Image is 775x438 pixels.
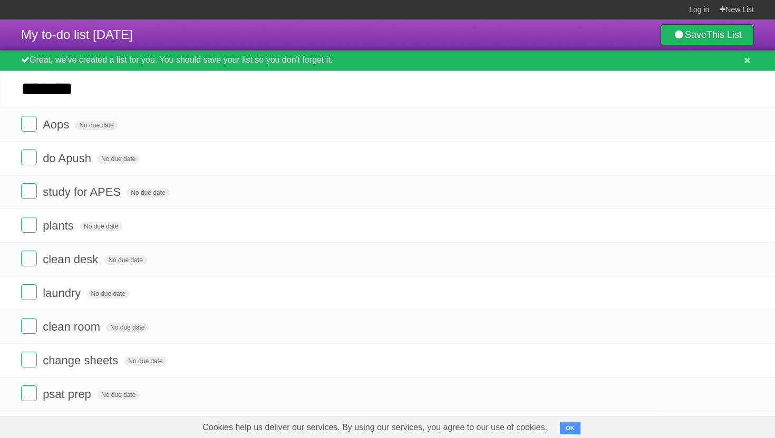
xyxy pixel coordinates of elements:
[192,417,558,438] span: Cookies help us deliver our services. By using our services, you agree to our use of cookies.
[43,185,123,198] span: study for APES
[43,320,103,333] span: clean room
[97,390,140,400] span: No due date
[21,183,37,199] label: Done
[43,118,72,131] span: Aops
[124,356,167,366] span: No due date
[43,387,94,401] span: psat prep
[21,284,37,300] label: Done
[97,154,140,164] span: No due date
[21,150,37,165] label: Done
[21,27,133,42] span: My to-do list [DATE]
[75,121,118,130] span: No due date
[21,352,37,367] label: Done
[104,255,147,265] span: No due date
[80,222,122,231] span: No due date
[21,318,37,334] label: Done
[43,219,76,232] span: plants
[560,422,580,434] button: OK
[706,29,742,40] b: This List
[43,286,83,300] span: laundry
[21,217,37,233] label: Done
[106,323,149,332] span: No due date
[43,152,94,165] span: do Apush
[43,354,121,367] span: change sheets
[43,253,101,266] span: clean desk
[21,116,37,132] label: Done
[86,289,129,298] span: No due date
[21,251,37,266] label: Done
[127,188,169,197] span: No due date
[21,385,37,401] label: Done
[661,24,754,45] a: SaveThis List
